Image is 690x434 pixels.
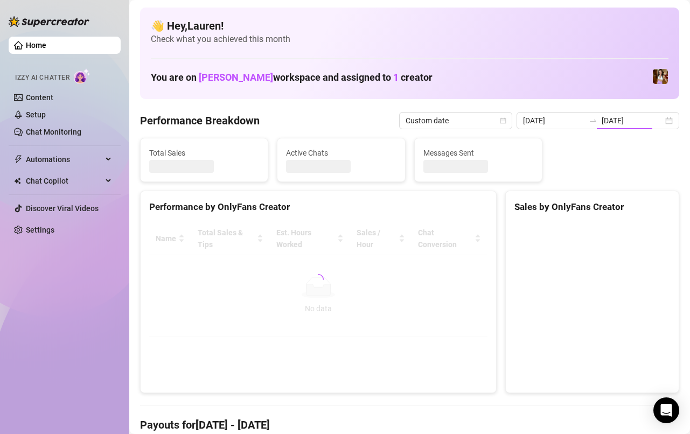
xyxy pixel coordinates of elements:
[149,147,259,159] span: Total Sales
[423,147,533,159] span: Messages Sent
[26,110,46,119] a: Setup
[26,226,54,234] a: Settings
[26,93,53,102] a: Content
[589,116,597,125] span: to
[26,41,46,50] a: Home
[151,72,433,83] h1: You are on workspace and assigned to creator
[151,18,668,33] h4: 👋 Hey, Lauren !
[589,116,597,125] span: swap-right
[500,117,506,124] span: calendar
[26,204,99,213] a: Discover Viral Videos
[26,151,102,168] span: Automations
[149,200,487,214] div: Performance by OnlyFans Creator
[26,172,102,190] span: Chat Copilot
[140,113,260,128] h4: Performance Breakdown
[653,397,679,423] div: Open Intercom Messenger
[74,68,90,84] img: AI Chatter
[393,72,399,83] span: 1
[523,115,584,127] input: Start date
[199,72,273,83] span: [PERSON_NAME]
[286,147,396,159] span: Active Chats
[26,128,81,136] a: Chat Monitoring
[14,177,21,185] img: Chat Copilot
[602,115,663,127] input: End date
[15,73,69,83] span: Izzy AI Chatter
[406,113,506,129] span: Custom date
[9,16,89,27] img: logo-BBDzfeDw.svg
[653,69,668,84] img: Elena
[14,155,23,164] span: thunderbolt
[311,271,326,286] span: loading
[140,417,679,432] h4: Payouts for [DATE] - [DATE]
[151,33,668,45] span: Check what you achieved this month
[514,200,670,214] div: Sales by OnlyFans Creator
